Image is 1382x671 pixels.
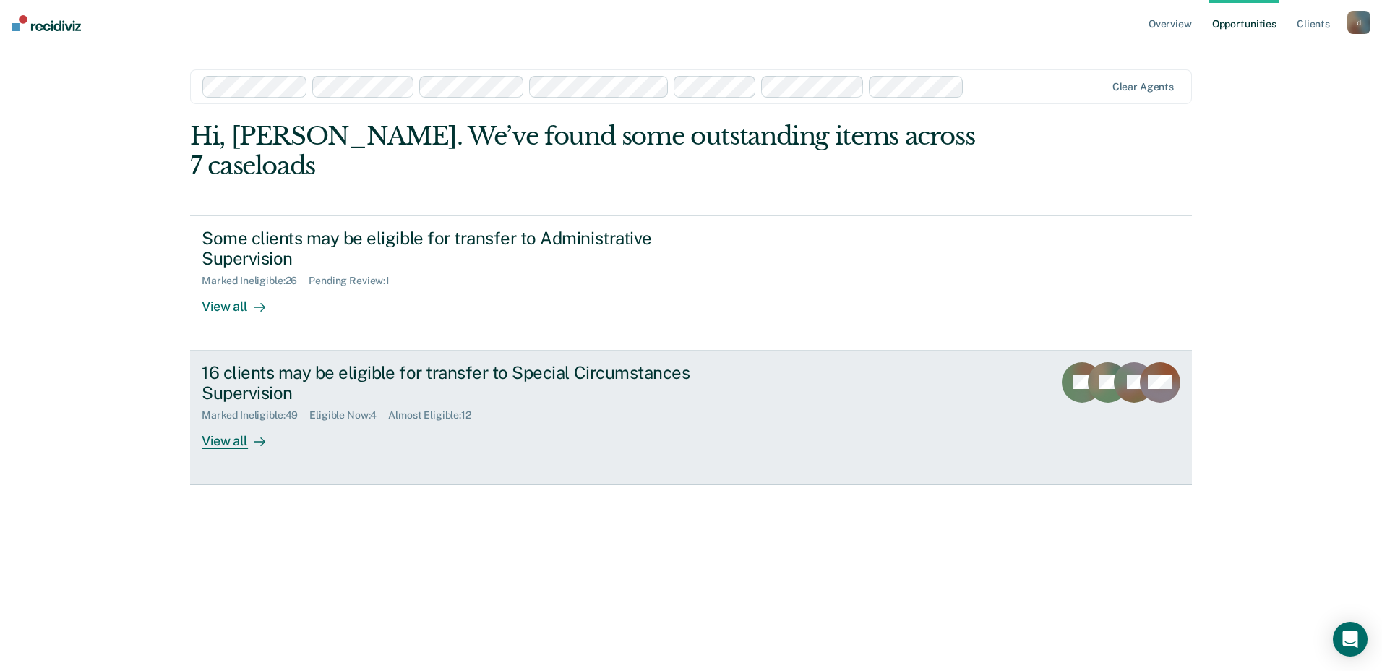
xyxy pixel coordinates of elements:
[190,121,992,181] div: Hi, [PERSON_NAME]. We’ve found some outstanding items across 7 caseloads
[1333,622,1368,657] div: Open Intercom Messenger
[1112,81,1174,93] div: Clear agents
[202,275,309,287] div: Marked Ineligible : 26
[12,15,81,31] img: Recidiviz
[388,409,483,422] div: Almost Eligible : 12
[1347,11,1370,34] button: d
[202,287,283,315] div: View all
[202,362,709,404] div: 16 clients may be eligible for transfer to Special Circumstances Supervision
[202,422,283,450] div: View all
[309,409,388,422] div: Eligible Now : 4
[202,409,309,422] div: Marked Ineligible : 49
[190,351,1192,485] a: 16 clients may be eligible for transfer to Special Circumstances SupervisionMarked Ineligible:49E...
[309,275,401,287] div: Pending Review : 1
[190,215,1192,351] a: Some clients may be eligible for transfer to Administrative SupervisionMarked Ineligible:26Pendin...
[202,228,709,270] div: Some clients may be eligible for transfer to Administrative Supervision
